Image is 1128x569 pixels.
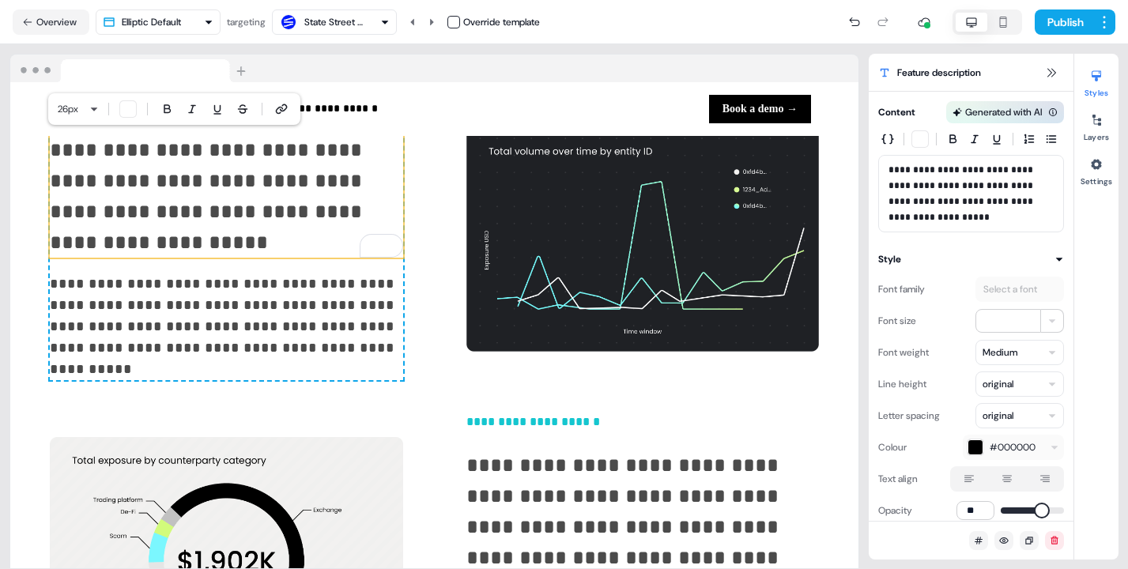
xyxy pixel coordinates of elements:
div: Content [878,104,915,120]
div: Generated with AI [965,104,1042,120]
div: To enrich screen reader interactions, please activate Accessibility in Grammarly extension settings [50,134,403,258]
div: State Street Bank [304,14,368,30]
button: Book a demo → [709,95,811,123]
button: Style [878,251,1064,267]
div: Select a font [980,281,1040,297]
span: #000000 [990,439,1036,455]
div: original [983,376,1013,392]
button: Select a font [975,277,1064,302]
img: Browser topbar [10,55,253,83]
div: Elliptic Default [122,14,181,30]
div: original [983,408,1013,424]
div: Line height [878,371,926,397]
button: Styles [1074,63,1119,98]
div: Text align [878,466,918,492]
div: Font size [878,308,916,333]
div: Override template [463,14,540,30]
div: Font family [878,277,925,302]
div: Font weight [878,340,929,365]
div: Colour [878,435,907,460]
button: Publish [1035,9,1093,35]
div: Medium [983,345,1017,360]
button: Settings [1074,152,1119,187]
button: Overview [13,9,89,35]
div: Book a demo → [441,95,812,123]
span: Feature description [897,65,981,81]
button: Layers [1074,107,1119,142]
div: **** **** **** *****To enrich screen reader interactions, please activate Accessibility in Gramma... [50,100,403,380]
div: **** **** **** *****To enrich screen reader interactions, please activate Accessibility in Gramma... [50,100,819,380]
div: Opacity [878,498,912,523]
button: 26px [51,100,89,119]
button: #000000 [963,435,1064,460]
div: Letter spacing [878,403,940,428]
span: 26 px [58,101,78,117]
div: targeting [227,14,266,30]
button: State Street Bank [272,9,397,35]
img: Image [466,102,820,379]
div: Style [878,251,901,267]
